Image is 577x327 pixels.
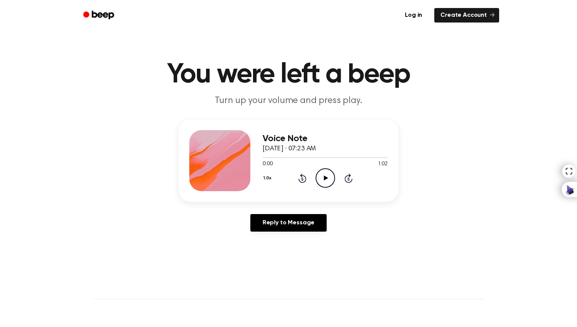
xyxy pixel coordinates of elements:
h3: Voice Note [263,134,388,144]
span: 0:00 [263,160,272,168]
a: Beep [78,8,121,23]
span: 1:02 [378,160,388,168]
a: Log in [397,6,430,24]
button: 1.0x [263,172,274,185]
h1: You were left a beep [93,61,484,89]
p: Turn up your volume and press play. [142,95,435,107]
span: [DATE] · 07:23 AM [263,145,316,152]
a: Create Account [434,8,499,23]
a: Reply to Message [250,214,327,232]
